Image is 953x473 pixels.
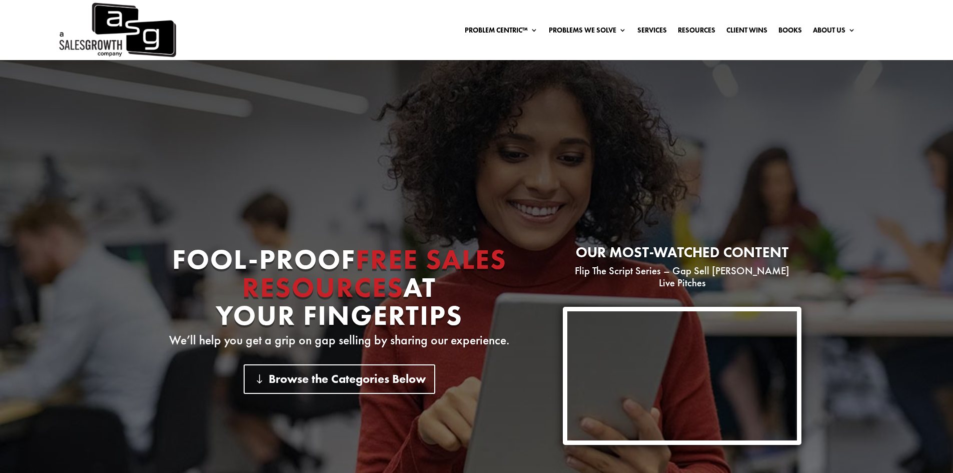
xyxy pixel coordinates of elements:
h2: Our most-watched content [563,245,801,265]
a: About Us [813,27,855,38]
p: Flip The Script Series – Gap Sell [PERSON_NAME] Live Pitches [563,265,801,289]
a: Services [637,27,667,38]
iframe: YouTube video player [567,311,797,440]
a: Problem Centric™ [465,27,538,38]
a: Browse the Categories Below [244,364,435,394]
a: Problems We Solve [549,27,626,38]
p: We’ll help you get a grip on gap selling by sharing our experience. [152,334,527,346]
span: Free Sales Resources [242,241,507,305]
h1: Fool-proof At Your Fingertips [152,245,527,334]
a: Resources [678,27,715,38]
a: Books [778,27,802,38]
a: Client Wins [726,27,767,38]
